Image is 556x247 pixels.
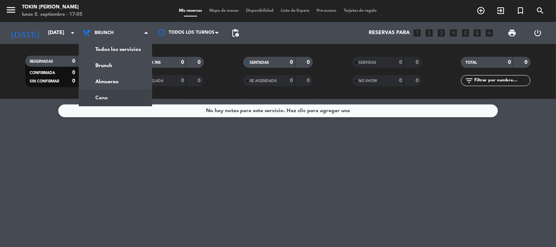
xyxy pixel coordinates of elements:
[449,28,458,38] i: looks_4
[437,28,446,38] i: looks_3
[181,78,184,83] strong: 0
[461,28,470,38] i: looks_5
[198,60,202,65] strong: 0
[5,4,16,15] i: menu
[399,78,402,83] strong: 0
[340,9,381,13] span: Tarjetas de regalo
[72,59,75,64] strong: 0
[175,9,206,13] span: Mis reservas
[79,58,152,74] a: Brunch
[359,61,377,64] span: SERVIDAS
[307,78,311,83] strong: 0
[30,71,55,75] span: CONFIRMADA
[30,60,53,63] span: RESERVADAS
[359,79,378,83] span: NO SHOW
[497,6,505,15] i: exit_to_app
[307,60,311,65] strong: 0
[79,90,152,106] a: Cena
[525,22,551,44] div: LOG OUT
[412,28,422,38] i: looks_one
[242,9,277,13] span: Disponibilidad
[313,9,340,13] span: Pre-acceso
[416,60,420,65] strong: 0
[5,4,16,18] button: menu
[290,60,293,65] strong: 0
[79,41,152,58] a: Todos los servicios
[198,78,202,83] strong: 0
[5,25,44,41] i: [DATE]
[424,28,434,38] i: looks_two
[465,61,477,64] span: TOTAL
[477,6,486,15] i: add_circle_outline
[533,29,542,37] i: power_settings_new
[525,60,529,65] strong: 0
[290,78,293,83] strong: 0
[277,9,313,13] span: Lista de Espera
[399,60,402,65] strong: 0
[250,79,277,83] span: RE AGENDADA
[508,60,511,65] strong: 0
[72,78,75,84] strong: 0
[22,4,82,11] div: Tokin [PERSON_NAME]
[508,29,517,37] span: print
[536,6,545,15] i: search
[141,79,163,83] span: CANCELADA
[473,28,482,38] i: looks_6
[79,74,152,90] a: Almuerzo
[416,78,420,83] strong: 0
[181,60,184,65] strong: 0
[369,30,410,36] span: Reservas para
[485,28,494,38] i: add_box
[516,6,525,15] i: turned_in_not
[465,76,474,85] i: filter_list
[72,70,75,75] strong: 0
[95,30,114,36] span: Brunch
[474,77,530,85] input: Filtrar por nombre...
[250,61,269,64] span: SENTADAS
[206,107,350,115] div: No hay notas para este servicio. Haz clic para agregar una
[231,29,240,37] span: pending_actions
[22,11,82,18] div: lunes 8. septiembre - 17:05
[30,80,59,83] span: SIN CONFIRMAR
[68,29,77,37] i: arrow_drop_down
[206,9,242,13] span: Mapa de mesas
